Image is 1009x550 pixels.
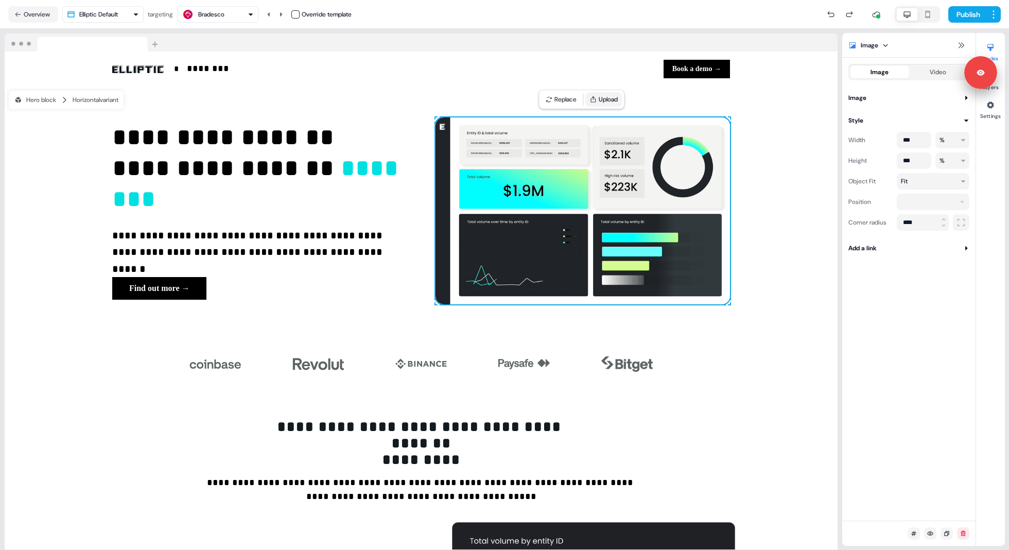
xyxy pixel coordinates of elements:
[848,93,969,103] button: Image
[848,115,969,126] button: Style
[189,343,241,385] img: Image
[848,194,893,210] div: Position
[664,60,730,78] button: Book a demo →
[848,115,863,126] div: Style
[848,214,893,231] div: Corner radius
[897,173,969,190] button: Fit
[177,6,258,23] button: Bradesco
[395,343,447,385] img: Image
[601,343,653,385] img: Image
[871,67,889,77] div: Image
[112,277,206,300] button: Find out more →
[302,9,352,20] div: Override template
[901,176,908,186] div: Fit
[112,277,407,300] div: Find out more →
[73,95,118,105] div: Horizontal variant
[79,9,118,20] div: Elliptic Default
[909,66,968,78] button: Video
[976,39,1005,62] button: Styles
[940,135,945,145] div: %
[848,152,893,169] div: Height
[848,173,893,190] div: Object Fit
[848,243,877,253] div: Add a link
[14,95,56,105] div: Hero block
[148,9,173,20] div: targeting
[850,66,909,78] button: Image
[498,343,550,385] img: Image
[292,343,344,385] img: Image
[848,93,866,103] div: Image
[436,117,730,304] img: Image
[425,60,730,78] div: Book a demo →
[198,9,224,20] div: Bradesco
[848,132,893,148] div: Width
[940,156,945,166] div: %
[861,40,878,50] div: Image
[930,67,946,77] div: Video
[8,6,58,23] button: Overview
[5,33,163,52] img: Browser topbar
[541,92,581,107] button: Replace
[948,6,986,23] button: Publish
[585,92,622,107] button: Upload
[112,65,164,73] img: Image
[848,243,969,253] button: Add a link
[976,97,1005,119] button: Settings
